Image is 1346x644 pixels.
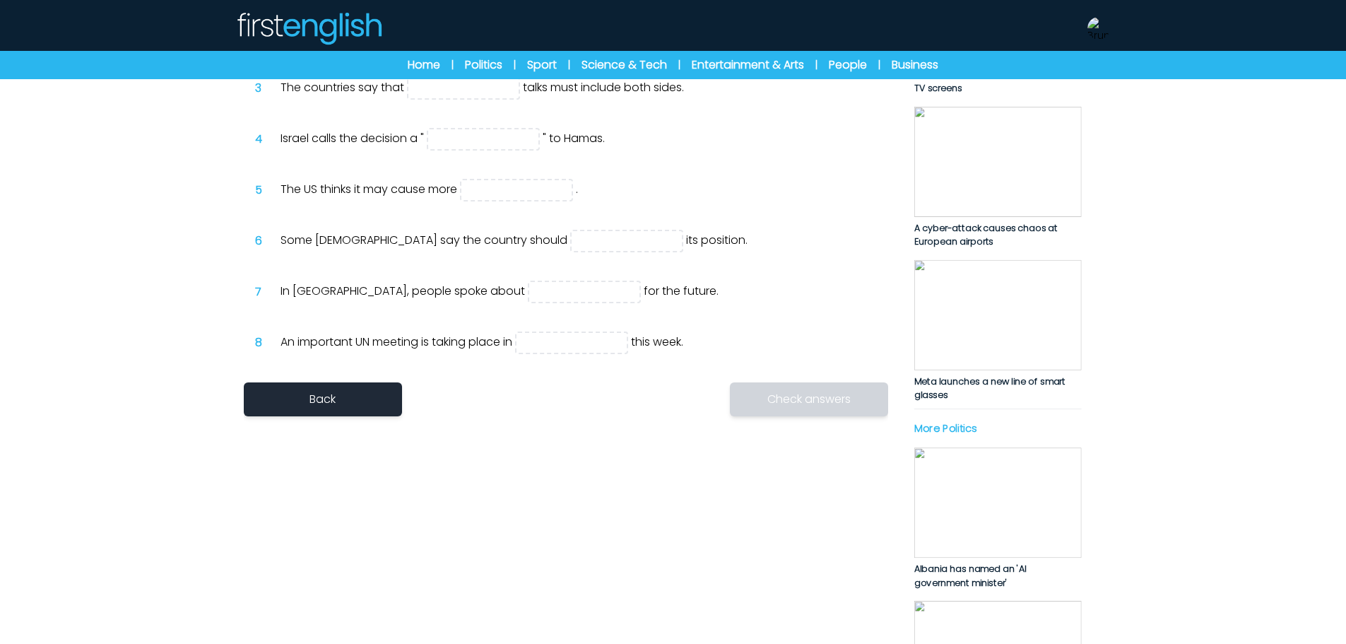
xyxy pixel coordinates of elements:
span: | [451,58,454,72]
div: In [GEOGRAPHIC_DATA], people spoke about for the future. [281,281,877,303]
a: Science & Tech [582,57,667,74]
div: 7 [255,283,272,300]
span: Meta launches a new line of smart glasses [914,375,1065,402]
img: Logo [235,11,382,45]
img: PJl9VkwkmoiLmIwr0aEIaWRaighPRt04lbkCKz6d.jpg [914,447,1081,558]
p: More Politics [914,421,1081,436]
img: JQsL3KWEgEu7dnoNYo7CWeoSdwcM0V4ECiitipN5.jpg [914,260,1081,370]
span: Albania has named an 'AI government minister' [914,563,1025,590]
a: Meta launches a new line of smart glasses [914,260,1081,402]
span: A cyber-attack causes chaos at European airports [914,221,1057,248]
div: The US thinks it may cause more . [281,179,877,201]
div: Some [DEMOGRAPHIC_DATA] say the country should its position. [281,230,877,252]
div: 5 [255,182,272,199]
a: Politics [465,57,502,74]
a: Business [892,57,938,74]
span: | [878,58,880,72]
div: 3 [255,80,272,97]
span: Check answers [767,391,851,408]
div: 6 [255,233,272,250]
div: An important UN meeting is taking place in this week. [281,332,877,354]
img: Bruno Silva [1087,17,1110,40]
a: Back [244,382,402,416]
div: 4 [255,131,272,148]
a: People [829,57,867,74]
a: Entertainment & Arts [692,57,804,74]
button: Check answers [730,382,888,416]
span: | [815,58,817,72]
div: Israel calls the decision a " " to Hamas. [281,128,877,151]
div: 8 [255,334,272,351]
span: [PERSON_NAME] returns to American TV screens [914,69,1070,95]
a: Albania has named an 'AI government minister' [914,447,1081,590]
a: Home [408,57,440,74]
div: The countries say that talks must include both sides. [281,77,877,100]
a: Sport [527,57,557,74]
span: | [568,58,570,72]
span: | [678,58,680,72]
span: | [514,58,516,72]
a: A cyber-attack causes chaos at European airports [914,107,1081,249]
img: PO0bDhNOrIdDgExna1JM4j7x6YBU1TOSXvNWk307.jpg [914,107,1081,217]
